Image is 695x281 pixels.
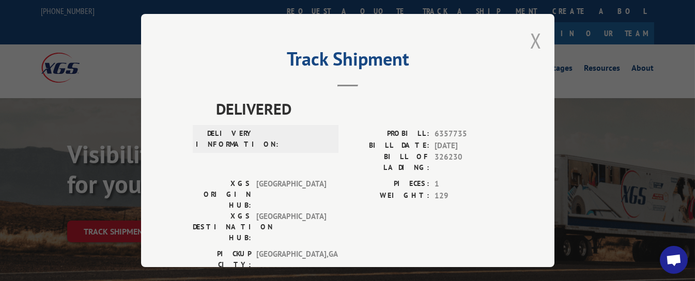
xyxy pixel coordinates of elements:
[348,140,429,152] label: BILL DATE:
[435,140,503,152] span: [DATE]
[348,151,429,173] label: BILL OF LADING:
[193,211,251,243] label: XGS DESTINATION HUB:
[660,246,688,274] a: Open chat
[193,52,503,71] h2: Track Shipment
[435,178,503,190] span: 1
[216,97,503,120] span: DELIVERED
[348,178,429,190] label: PIECES:
[193,248,251,270] label: PICKUP CITY:
[435,190,503,202] span: 129
[435,128,503,140] span: 6357735
[196,128,254,150] label: DELIVERY INFORMATION:
[530,27,542,54] button: Close modal
[348,190,429,202] label: WEIGHT:
[435,151,503,173] span: 326230
[256,211,326,243] span: [GEOGRAPHIC_DATA]
[193,178,251,211] label: XGS ORIGIN HUB:
[256,178,326,211] span: [GEOGRAPHIC_DATA]
[256,248,326,270] span: [GEOGRAPHIC_DATA] , GA
[348,128,429,140] label: PROBILL:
